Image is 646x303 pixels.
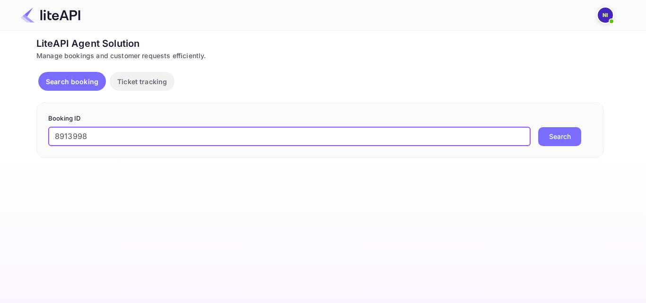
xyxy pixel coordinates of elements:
button: Search [538,127,581,146]
div: LiteAPI Agent Solution [36,36,604,51]
img: N Ibadah [598,8,613,23]
p: Ticket tracking [117,77,167,87]
img: LiteAPI Logo [21,8,80,23]
div: Manage bookings and customer requests efficiently. [36,51,604,61]
input: Enter Booking ID (e.g., 63782194) [48,127,531,146]
p: Search booking [46,77,98,87]
p: Booking ID [48,114,592,123]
